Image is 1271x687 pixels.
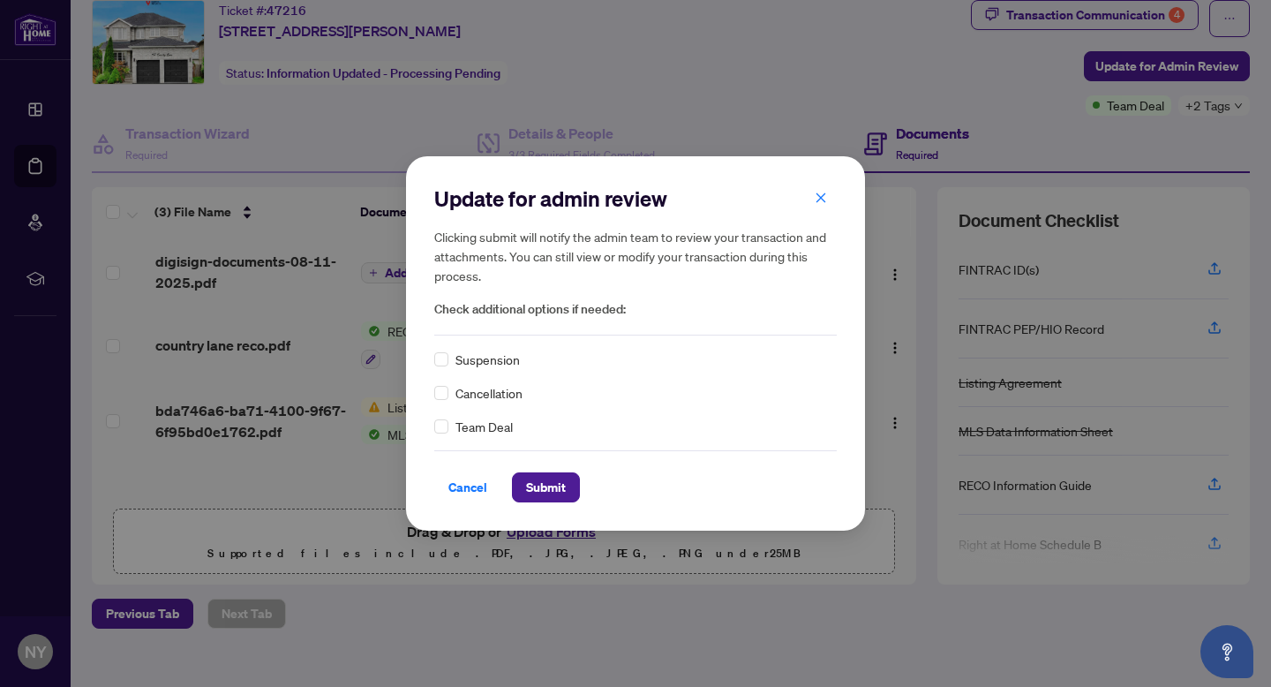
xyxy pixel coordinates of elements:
[455,350,520,369] span: Suspension
[512,472,580,502] button: Submit
[448,473,487,502] span: Cancel
[1200,625,1253,678] button: Open asap
[434,472,501,502] button: Cancel
[815,192,827,204] span: close
[434,227,837,285] h5: Clicking submit will notify the admin team to review your transaction and attachments. You can st...
[434,299,837,320] span: Check additional options if needed:
[434,185,837,213] h2: Update for admin review
[455,383,523,403] span: Cancellation
[455,417,513,436] span: Team Deal
[526,473,566,502] span: Submit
